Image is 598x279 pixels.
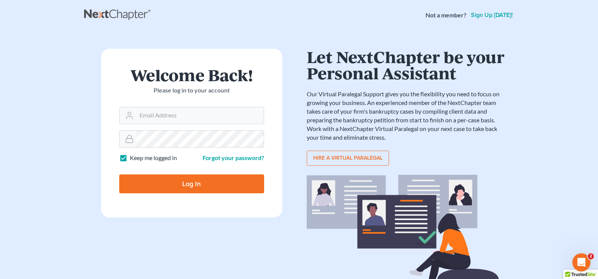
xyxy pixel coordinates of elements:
[307,151,389,166] a: Hire a virtual paralegal
[426,11,466,20] strong: Not a member?
[130,154,177,162] label: Keep me logged in
[119,86,264,95] p: Please log in to your account
[119,174,264,193] input: Log In
[307,90,507,142] p: Our Virtual Paralegal Support gives you the flexibility you need to focus on growing your busines...
[588,253,594,259] span: 2
[469,12,514,18] a: Sign up [DATE]!
[307,49,507,81] h1: Let NextChapter be your Personal Assistant
[203,154,264,161] a: Forgot your password?
[137,107,264,124] input: Email Address
[572,253,590,271] iframe: Intercom live chat
[119,67,264,83] h1: Welcome Back!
